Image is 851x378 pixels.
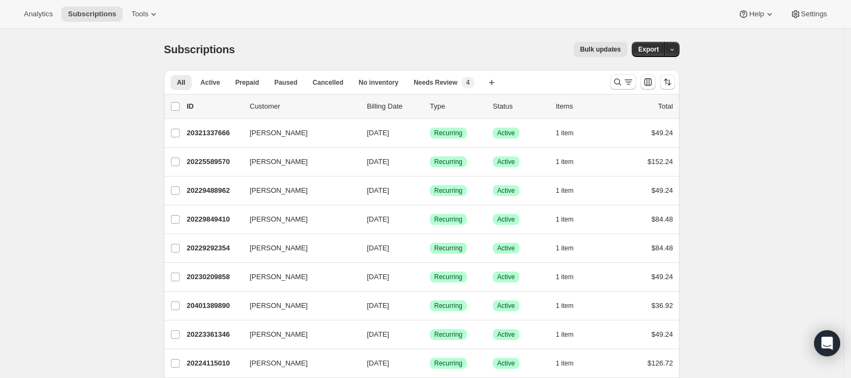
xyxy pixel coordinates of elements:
[187,212,673,227] div: 20229849410[PERSON_NAME][DATE]SuccessRecurringSuccessActive1 item$84.48
[243,355,352,372] button: [PERSON_NAME]
[660,74,675,90] button: Sort the results
[243,211,352,228] button: [PERSON_NAME]
[243,240,352,257] button: [PERSON_NAME]
[187,128,241,138] p: 20321337666
[556,241,586,256] button: 1 item
[497,244,515,253] span: Active
[434,301,462,310] span: Recurring
[187,269,673,285] div: 20230209858[PERSON_NAME][DATE]SuccessRecurringSuccessActive1 item$49.24
[647,157,673,166] span: $152.24
[243,182,352,199] button: [PERSON_NAME]
[497,129,515,137] span: Active
[250,300,308,311] span: [PERSON_NAME]
[556,154,586,169] button: 1 item
[313,78,344,87] span: Cancelled
[367,359,389,367] span: [DATE]
[200,78,220,87] span: Active
[556,359,574,368] span: 1 item
[250,358,308,369] span: [PERSON_NAME]
[434,359,462,368] span: Recurring
[187,300,241,311] p: 20401389890
[434,273,462,281] span: Recurring
[187,272,241,282] p: 20230209858
[651,215,673,223] span: $84.48
[651,330,673,338] span: $49.24
[497,301,515,310] span: Active
[497,359,515,368] span: Active
[367,273,389,281] span: [DATE]
[187,101,673,112] div: IDCustomerBilling DateTypeStatusItemsTotal
[556,269,586,285] button: 1 item
[187,214,241,225] p: 20229849410
[367,129,389,137] span: [DATE]
[187,156,241,167] p: 20225589570
[556,330,574,339] span: 1 item
[749,10,764,18] span: Help
[784,7,834,22] button: Settings
[497,330,515,339] span: Active
[640,74,656,90] button: Customize table column order and visibility
[68,10,116,18] span: Subscriptions
[250,243,308,254] span: [PERSON_NAME]
[556,215,574,224] span: 1 item
[367,215,389,223] span: [DATE]
[651,129,673,137] span: $49.24
[651,301,673,310] span: $36.92
[125,7,166,22] button: Tools
[497,157,515,166] span: Active
[556,212,586,227] button: 1 item
[814,330,840,356] div: Open Intercom Messenger
[556,186,574,195] span: 1 item
[250,214,308,225] span: [PERSON_NAME]
[367,244,389,252] span: [DATE]
[651,244,673,252] span: $84.48
[651,186,673,194] span: $49.24
[556,327,586,342] button: 1 item
[434,330,462,339] span: Recurring
[658,101,673,112] p: Total
[187,356,673,371] div: 20224115010[PERSON_NAME][DATE]SuccessRecurringSuccessActive1 item$126.72
[24,10,53,18] span: Analytics
[556,298,586,313] button: 1 item
[250,329,308,340] span: [PERSON_NAME]
[250,156,308,167] span: [PERSON_NAME]
[434,129,462,137] span: Recurring
[556,129,574,137] span: 1 item
[243,326,352,343] button: [PERSON_NAME]
[250,272,308,282] span: [PERSON_NAME]
[556,301,574,310] span: 1 item
[732,7,781,22] button: Help
[497,186,515,195] span: Active
[632,42,665,57] button: Export
[367,157,389,166] span: [DATE]
[556,356,586,371] button: 1 item
[367,301,389,310] span: [DATE]
[434,186,462,195] span: Recurring
[359,78,398,87] span: No inventory
[434,215,462,224] span: Recurring
[61,7,123,22] button: Subscriptions
[250,101,358,112] p: Customer
[556,244,574,253] span: 1 item
[250,128,308,138] span: [PERSON_NAME]
[574,42,627,57] button: Bulk updates
[434,244,462,253] span: Recurring
[274,78,297,87] span: Paused
[17,7,59,22] button: Analytics
[434,157,462,166] span: Recurring
[187,329,241,340] p: 20223361346
[556,273,574,281] span: 1 item
[187,183,673,198] div: 20229488962[PERSON_NAME][DATE]SuccessRecurringSuccessActive1 item$49.24
[187,185,241,196] p: 20229488962
[164,43,235,55] span: Subscriptions
[187,243,241,254] p: 20229292354
[243,297,352,314] button: [PERSON_NAME]
[187,241,673,256] div: 20229292354[PERSON_NAME][DATE]SuccessRecurringSuccessActive1 item$84.48
[367,186,389,194] span: [DATE]
[556,157,574,166] span: 1 item
[367,101,421,112] p: Billing Date
[556,183,586,198] button: 1 item
[177,78,185,87] span: All
[801,10,827,18] span: Settings
[651,273,673,281] span: $49.24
